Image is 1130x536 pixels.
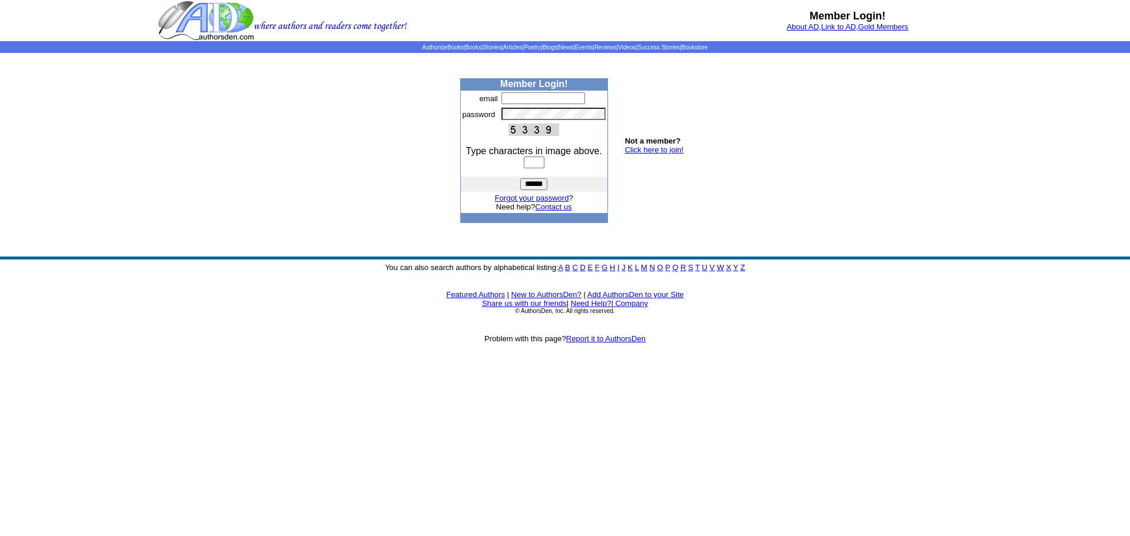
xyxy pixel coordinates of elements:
[575,44,593,51] a: Events
[583,290,585,299] font: |
[717,263,724,272] a: W
[385,263,745,272] font: You can also search authors by alphabetical listing:
[571,299,611,308] a: Need Help?
[496,202,572,211] font: Need help?
[559,44,573,51] a: News
[508,124,559,136] img: This Is CAPTCHA Image
[566,334,646,343] a: Report it to AuthorsDen
[463,110,496,119] font: password
[482,299,567,308] a: Share us with our friends
[511,290,581,299] a: New to AuthorsDen?
[466,146,602,156] font: Type characters in image above.
[507,290,509,299] font: |
[637,44,680,51] a: Success Stories
[615,299,648,308] a: Company
[595,263,600,272] a: F
[515,308,614,314] font: © AuthorsDen, Inc. All rights reserved.
[787,22,909,31] font: , ,
[625,137,681,145] b: Not a member?
[587,290,684,299] a: Add AuthorsDen to your Site
[495,194,569,202] a: Forgot your password
[740,263,745,272] a: Z
[726,263,732,272] a: X
[702,263,707,272] a: U
[627,263,633,272] a: K
[618,44,636,51] a: Videos
[710,263,715,272] a: V
[594,44,617,51] a: Reviews
[565,263,570,272] a: B
[821,22,856,31] a: Link to AD
[635,263,639,272] a: L
[621,263,626,272] a: J
[465,44,481,51] a: Books
[444,44,463,51] a: eBooks
[680,263,686,272] a: R
[483,44,501,51] a: Stories
[480,94,498,103] font: email
[657,263,663,272] a: O
[542,44,557,51] a: Blogs
[682,44,708,51] a: Bookstore
[500,79,568,89] b: Member Login!
[858,22,908,31] a: Gold Members
[650,263,655,272] a: N
[422,44,442,51] a: Authors
[610,263,615,272] a: H
[641,263,647,272] a: M
[601,263,607,272] a: G
[672,263,678,272] a: Q
[617,263,620,272] a: I
[422,44,707,51] span: | | | | | | | | | | | |
[524,44,541,51] a: Poetry
[567,299,569,308] font: |
[495,194,573,202] font: ?
[535,202,571,211] a: Contact us
[503,44,523,51] a: Articles
[587,263,593,272] a: E
[810,10,886,22] b: Member Login!
[446,290,505,299] a: Featured Authors
[572,263,577,272] a: C
[733,263,738,272] a: Y
[787,22,819,31] a: About AD
[688,263,693,272] a: S
[611,299,648,308] font: |
[665,263,670,272] a: P
[484,334,646,343] font: Problem with this page?
[625,145,684,154] a: Click here to join!
[580,263,585,272] a: D
[695,263,700,272] a: T
[559,263,563,272] a: A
